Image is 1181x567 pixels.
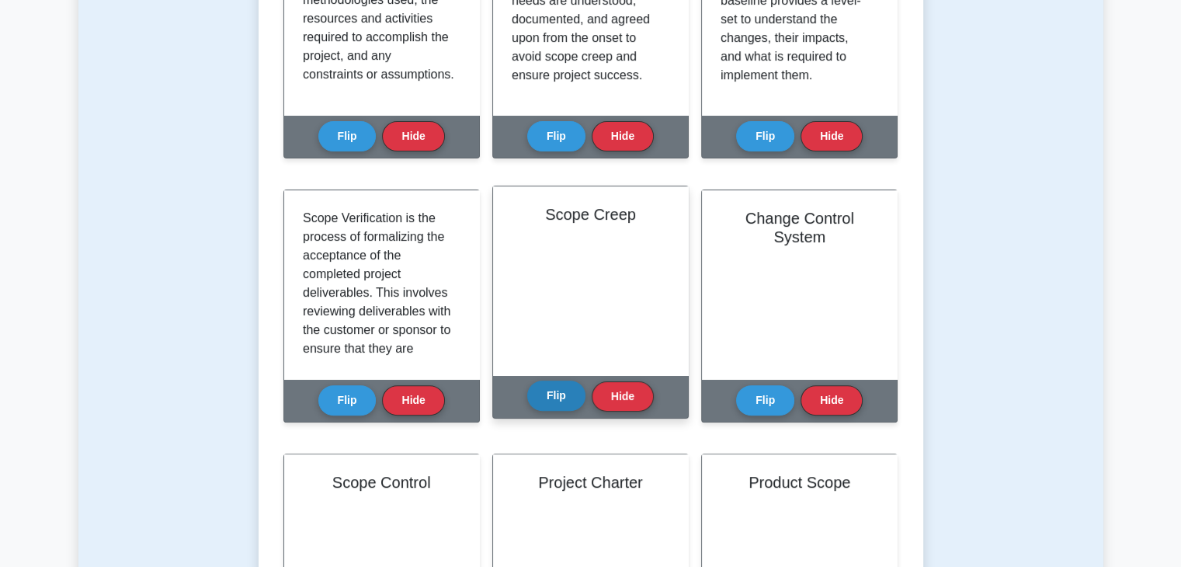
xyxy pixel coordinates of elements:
button: Hide [592,381,654,412]
button: Hide [382,385,444,416]
h2: Scope Creep [512,205,669,224]
button: Flip [527,381,585,411]
button: Flip [736,121,794,151]
button: Hide [382,121,444,151]
button: Flip [318,385,377,416]
button: Flip [527,121,585,151]
button: Hide [801,385,863,416]
h2: Product Scope [721,473,878,492]
button: Flip [736,385,794,416]
button: Flip [318,121,377,151]
button: Hide [592,121,654,151]
h2: Scope Control [303,473,460,492]
h2: Project Charter [512,473,669,492]
p: Scope Verification is the process of formalizing the acceptance of the completed project delivera... [303,209,454,563]
button: Hide [801,121,863,151]
h2: Change Control System [721,209,878,246]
